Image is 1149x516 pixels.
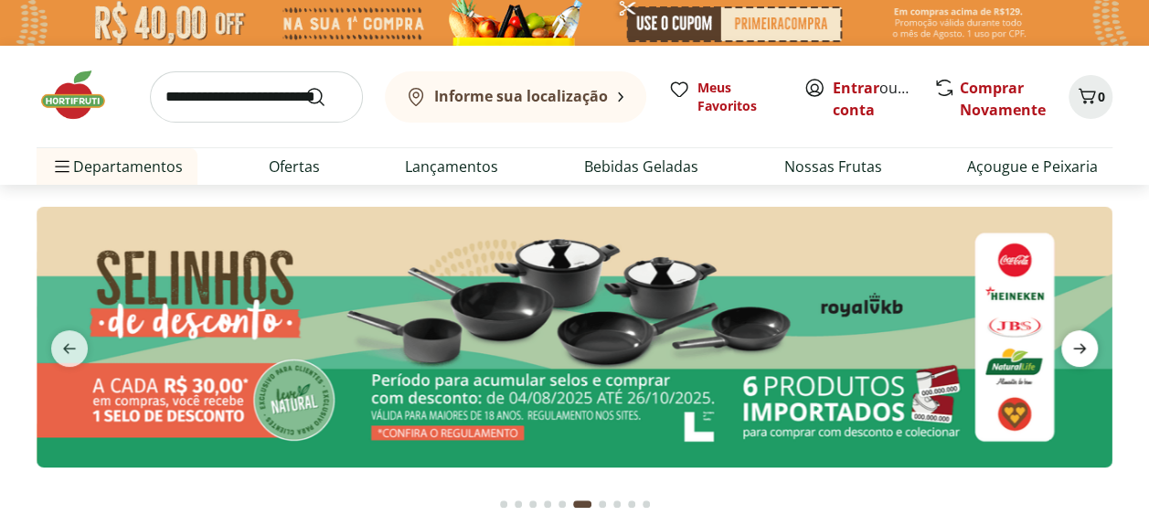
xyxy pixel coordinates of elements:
a: Comprar Novamente [960,78,1046,120]
a: Ofertas [269,156,320,177]
button: Menu [51,145,73,188]
a: Lançamentos [405,156,498,177]
img: selinhos [37,207,1112,468]
button: previous [37,330,102,367]
button: Submit Search [304,86,348,108]
a: Entrar [833,78,879,98]
span: 0 [1098,88,1105,105]
a: Nossas Frutas [783,156,881,177]
button: next [1047,330,1112,367]
a: Criar conta [833,78,933,120]
span: ou [833,77,914,121]
input: search [150,71,363,123]
button: Carrinho [1069,75,1112,119]
b: Informe sua localização [434,86,608,106]
a: Meus Favoritos [668,79,782,115]
a: Açougue e Peixaria [967,156,1098,177]
a: Bebidas Geladas [584,156,698,177]
span: Meus Favoritos [697,79,782,115]
button: Informe sua localização [385,71,646,123]
span: Departamentos [51,145,183,188]
img: Hortifruti [37,68,128,123]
